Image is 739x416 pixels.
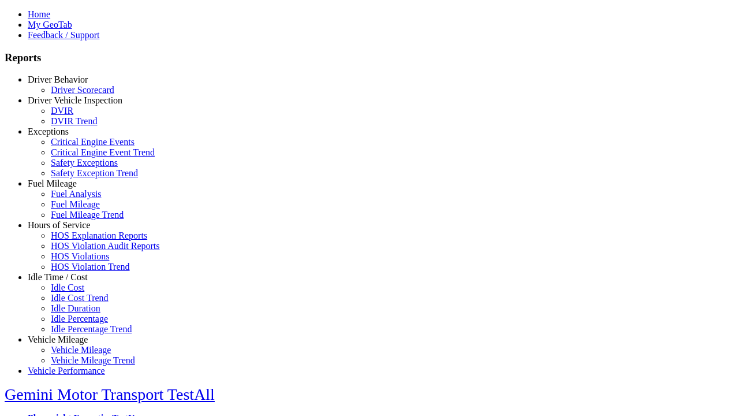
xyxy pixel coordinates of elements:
[5,51,734,64] h3: Reports
[28,9,50,19] a: Home
[51,345,111,355] a: Vehicle Mileage
[51,262,130,272] a: HOS Violation Trend
[28,75,88,84] a: Driver Behavior
[28,95,122,105] a: Driver Vehicle Inspection
[51,210,124,220] a: Fuel Mileage Trend
[51,283,84,292] a: Idle Cost
[51,251,109,261] a: HOS Violations
[51,199,100,209] a: Fuel Mileage
[28,335,88,344] a: Vehicle Mileage
[51,241,160,251] a: HOS Violation Audit Reports
[51,147,155,157] a: Critical Engine Event Trend
[51,303,100,313] a: Idle Duration
[5,385,215,403] a: Gemini Motor Transport TestAll
[28,127,69,136] a: Exceptions
[51,231,147,240] a: HOS Explanation Reports
[28,220,90,230] a: Hours of Service
[28,366,105,376] a: Vehicle Performance
[51,314,108,324] a: Idle Percentage
[28,30,99,40] a: Feedback / Support
[51,324,132,334] a: Idle Percentage Trend
[51,106,73,116] a: DVIR
[28,179,77,188] a: Fuel Mileage
[51,158,118,168] a: Safety Exceptions
[51,168,138,178] a: Safety Exception Trend
[28,20,72,29] a: My GeoTab
[51,116,97,126] a: DVIR Trend
[51,137,135,147] a: Critical Engine Events
[51,85,114,95] a: Driver Scorecard
[51,189,102,199] a: Fuel Analysis
[28,272,88,282] a: Idle Time / Cost
[51,293,109,303] a: Idle Cost Trend
[51,355,135,365] a: Vehicle Mileage Trend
